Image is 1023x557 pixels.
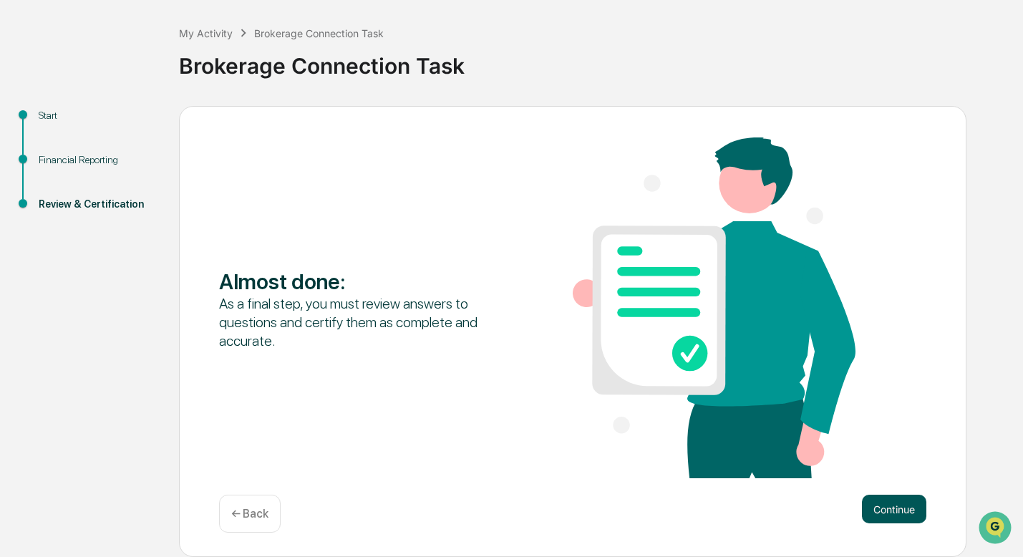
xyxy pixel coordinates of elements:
[9,175,98,200] a: 🖐️Preclearance
[14,209,26,221] div: 🔎
[49,110,235,124] div: Start new chat
[179,27,233,39] div: My Activity
[977,510,1016,548] iframe: Open customer support
[101,242,173,253] a: Powered byPylon
[573,137,855,478] img: Almost done
[14,30,261,53] p: How can we help?
[118,180,178,195] span: Attestations
[9,202,96,228] a: 🔎Data Lookup
[104,182,115,193] div: 🗄️
[14,182,26,193] div: 🖐️
[219,294,502,350] div: As a final step, you must review answers to questions and certify them as complete and accurate.
[39,197,156,212] div: Review & Certification
[243,114,261,131] button: Start new chat
[29,208,90,222] span: Data Lookup
[49,124,181,135] div: We're available if you need us!
[862,495,926,523] button: Continue
[98,175,183,200] a: 🗄️Attestations
[29,180,92,195] span: Preclearance
[179,42,1016,79] div: Brokerage Connection Task
[14,110,40,135] img: 1746055101610-c473b297-6a78-478c-a979-82029cc54cd1
[39,152,156,168] div: Financial Reporting
[142,243,173,253] span: Pylon
[39,108,156,123] div: Start
[254,27,384,39] div: Brokerage Connection Task
[231,507,268,520] p: ← Back
[219,268,502,294] div: Almost done :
